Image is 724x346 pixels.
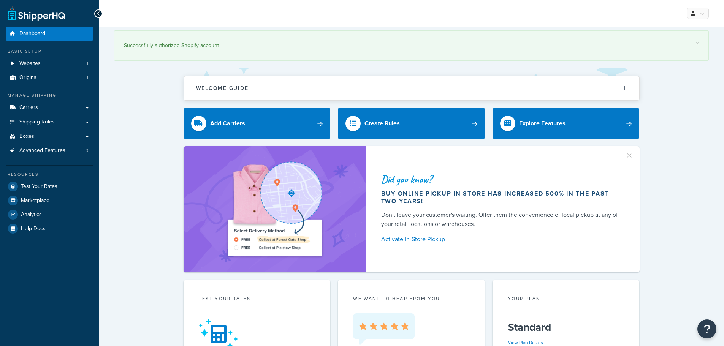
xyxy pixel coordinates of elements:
div: Buy online pickup in store has increased 500% in the past two years! [381,190,621,205]
a: Test Your Rates [6,180,93,193]
a: Websites1 [6,57,93,71]
a: Shipping Rules [6,115,93,129]
span: Dashboard [19,30,45,37]
span: Carriers [19,104,38,111]
span: Analytics [21,212,42,218]
span: Shipping Rules [19,119,55,125]
span: Websites [19,60,41,67]
li: Advanced Features [6,144,93,158]
div: Did you know? [381,174,621,185]
a: View Plan Details [508,339,543,346]
div: Test your rates [199,295,315,304]
div: Basic Setup [6,48,93,55]
a: Origins1 [6,71,93,85]
div: Create Rules [364,118,400,129]
span: Marketplace [21,197,49,204]
a: Add Carriers [184,108,331,139]
a: × [696,40,699,46]
a: Create Rules [338,108,485,139]
a: Advanced Features3 [6,144,93,158]
div: Manage Shipping [6,92,93,99]
div: Add Carriers [210,118,245,129]
p: we want to hear from you [353,295,470,302]
button: Open Resource Center [697,319,716,338]
span: Test Your Rates [21,183,57,190]
h2: Welcome Guide [196,85,249,91]
span: 1 [87,60,88,67]
a: Boxes [6,130,93,144]
a: Carriers [6,101,93,115]
li: Websites [6,57,93,71]
h5: Standard [508,321,624,333]
span: Advanced Features [19,147,65,154]
a: Dashboard [6,27,93,41]
div: Resources [6,171,93,178]
a: Help Docs [6,222,93,235]
div: Successfully authorized Shopify account [124,40,699,51]
li: Origins [6,71,93,85]
span: 3 [86,147,88,154]
div: Explore Features [519,118,566,129]
span: 1 [87,74,88,81]
span: Help Docs [21,226,46,232]
div: Your Plan [508,295,624,304]
a: Analytics [6,208,93,221]
a: Activate In-Store Pickup [381,234,621,245]
span: Boxes [19,133,34,140]
button: Welcome Guide [184,76,639,100]
span: Origins [19,74,36,81]
a: Explore Features [493,108,640,139]
div: Don't leave your customer's waiting. Offer them the convenience of local pickup at any of your re... [381,210,621,229]
img: ad-shirt-map-b0359fc47e01cab431d101c4b569394f6a03f54285957d908178d52f29eb9668.png [206,158,344,261]
a: Marketplace [6,194,93,207]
